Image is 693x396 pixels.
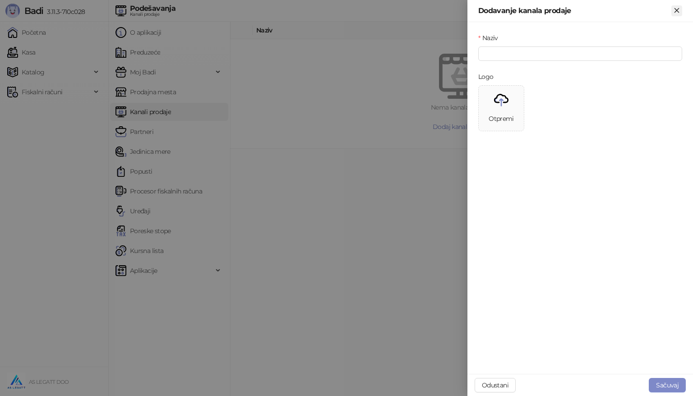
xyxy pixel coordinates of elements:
input: Naziv [478,46,682,61]
label: Logo [478,72,499,82]
button: Sačuvaj [649,378,686,392]
div: Otpremi [489,114,514,124]
div: Dodavanje kanala prodaje [478,5,671,16]
label: Naziv [478,33,504,43]
button: Zatvori [671,5,682,16]
button: Odustani [475,378,516,392]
